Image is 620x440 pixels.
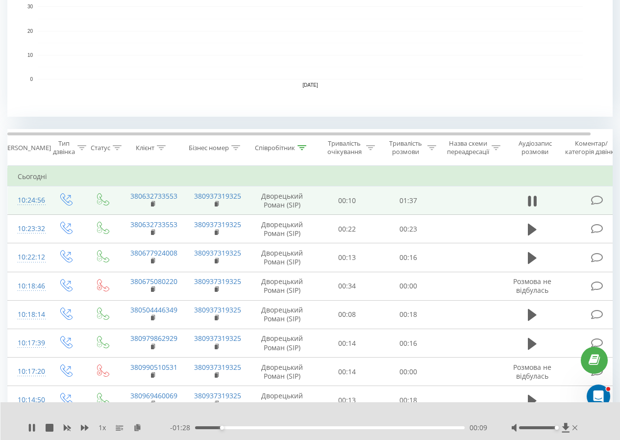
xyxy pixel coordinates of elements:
[587,385,610,408] iframe: Intercom live chat
[18,191,37,210] div: 10:24:56
[194,334,241,343] a: 380937319325
[194,277,241,286] a: 380937319325
[18,277,37,296] div: 10:18:46
[470,423,487,433] span: 00:09
[27,52,33,58] text: 10
[27,28,33,34] text: 20
[317,358,378,386] td: 00:14
[248,300,317,329] td: Дворецький Роман (SIP)
[27,4,33,10] text: 30
[317,386,378,414] td: 00:13
[18,248,37,267] div: 10:22:12
[513,362,551,381] span: Розмова не відбулась
[18,390,37,410] div: 10:14:50
[378,186,439,215] td: 01:37
[220,426,224,430] div: Accessibility label
[53,139,75,156] div: Тип дзвінка
[248,186,317,215] td: Дворецький Роман (SIP)
[255,144,295,152] div: Співробітник
[317,300,378,329] td: 00:08
[325,139,364,156] div: Тривалість очікування
[99,423,106,433] span: 1 x
[248,243,317,272] td: Дворецький Роман (SIP)
[170,423,195,433] span: - 01:28
[194,305,241,314] a: 380937319325
[555,426,559,430] div: Accessibility label
[248,386,317,414] td: Дворецький Роман (SIP)
[513,277,551,295] span: Розмова не відбулась
[194,191,241,201] a: 380937319325
[317,272,378,300] td: 00:34
[248,358,317,386] td: Дворецький Роман (SIP)
[378,215,439,243] td: 00:23
[302,82,318,88] text: [DATE]
[194,220,241,229] a: 380937319325
[194,362,241,372] a: 380937319325
[18,219,37,238] div: 10:23:32
[30,77,33,82] text: 0
[447,139,489,156] div: Назва схеми переадресації
[91,144,110,152] div: Статус
[378,386,439,414] td: 00:18
[317,215,378,243] td: 00:22
[136,144,154,152] div: Клієнт
[386,139,425,156] div: Тривалість розмови
[130,220,177,229] a: 380632733553
[378,300,439,329] td: 00:18
[317,329,378,358] td: 00:14
[378,243,439,272] td: 00:16
[194,391,241,400] a: 380937319325
[248,272,317,300] td: Дворецький Роман (SIP)
[378,272,439,300] td: 00:00
[511,139,559,156] div: Аудіозапис розмови
[130,391,177,400] a: 380969460069
[563,139,620,156] div: Коментар/категорія дзвінка
[130,277,177,286] a: 380675080220
[194,248,241,258] a: 380937319325
[317,243,378,272] td: 00:13
[18,334,37,353] div: 10:17:39
[130,191,177,201] a: 380632733553
[189,144,229,152] div: Бізнес номер
[248,329,317,358] td: Дворецький Роман (SIP)
[18,362,37,381] div: 10:17:20
[18,305,37,324] div: 10:18:14
[378,329,439,358] td: 00:16
[130,305,177,314] a: 380504446349
[1,144,51,152] div: [PERSON_NAME]
[130,248,177,258] a: 380677924008
[378,358,439,386] td: 00:00
[317,186,378,215] td: 00:10
[130,334,177,343] a: 380979862929
[248,215,317,243] td: Дворецький Роман (SIP)
[130,362,177,372] a: 380990510531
